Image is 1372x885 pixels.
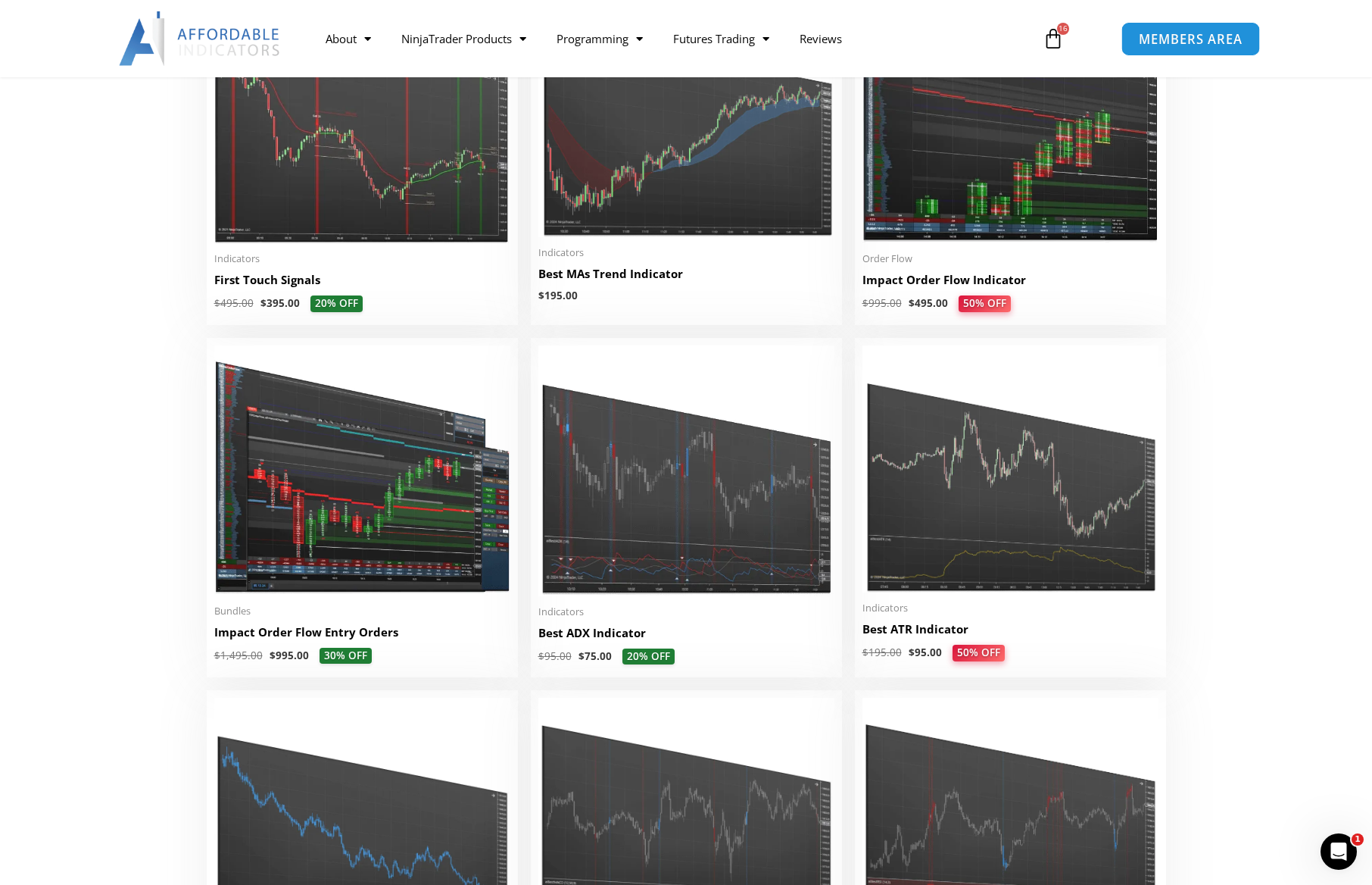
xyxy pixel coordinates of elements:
bdi: 495.00 [909,296,948,310]
a: Best ADX Indicator [538,625,834,649]
a: Futures Trading [658,21,784,56]
span: $ [862,646,868,659]
bdi: 495.00 [214,296,254,310]
span: $ [538,649,544,663]
span: Indicators [538,605,834,618]
a: 16 [1020,17,1087,61]
bdi: 1,495.00 [214,649,263,662]
a: Impact Order Flow Indicator [862,272,1158,296]
span: $ [909,296,915,310]
h2: Best MAs Trend Indicator [538,266,834,282]
a: MEMBERS AREA [1121,21,1259,55]
span: 20% OFF [310,296,363,312]
span: $ [214,649,220,662]
a: First Touch Signals [214,272,510,296]
img: Best ADX Indicator [538,346,834,596]
span: 20% OFF [622,649,675,665]
span: MEMBERS AREA [1138,33,1242,45]
iframe: Intercom live chat [1321,833,1357,870]
span: Indicators [538,246,834,259]
bdi: 75.00 [578,649,612,663]
a: Impact Order Flow Entry Orders [214,624,510,648]
a: NinjaTrader Products [386,21,541,56]
bdi: 95.00 [909,646,942,659]
bdi: 995.00 [270,649,309,662]
bdi: 195.00 [538,289,578,302]
span: Bundles [214,605,510,618]
h2: First Touch Signals [214,272,510,288]
h2: Impact Order Flow Indicator [862,272,1158,288]
a: Best ATR Indicator [862,621,1158,645]
h2: Impact Order Flow Entry Orders [214,624,510,640]
img: Impact Order Flow Entry Orders [214,346,510,596]
bdi: 995.00 [862,296,902,310]
span: $ [538,289,544,302]
span: 16 [1057,23,1069,35]
h2: Best ATR Indicator [862,621,1158,637]
span: $ [260,296,267,310]
span: $ [862,296,868,310]
span: $ [270,649,276,662]
a: Best MAs Trend Indicator [538,266,834,289]
h2: Best ADX Indicator [538,625,834,641]
span: 30% OFF [320,648,372,665]
a: Programming [541,21,658,56]
span: 50% OFF [953,645,1005,661]
span: 50% OFF [959,296,1011,312]
img: LogoAI | Affordable Indicators – NinjaTrader [119,11,282,66]
span: $ [214,296,220,310]
bdi: 95.00 [538,649,572,663]
bdi: 395.00 [260,296,300,310]
nav: Menu [310,21,1025,56]
span: Indicators [862,602,1158,614]
span: 1 [1352,833,1364,846]
span: $ [909,646,915,659]
a: About [310,21,386,56]
a: Reviews [784,21,857,56]
span: Indicators [214,252,510,265]
bdi: 195.00 [862,646,902,659]
span: Order Flow [862,252,1158,265]
img: Best ATR Indicator [862,346,1158,593]
span: $ [578,649,585,663]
